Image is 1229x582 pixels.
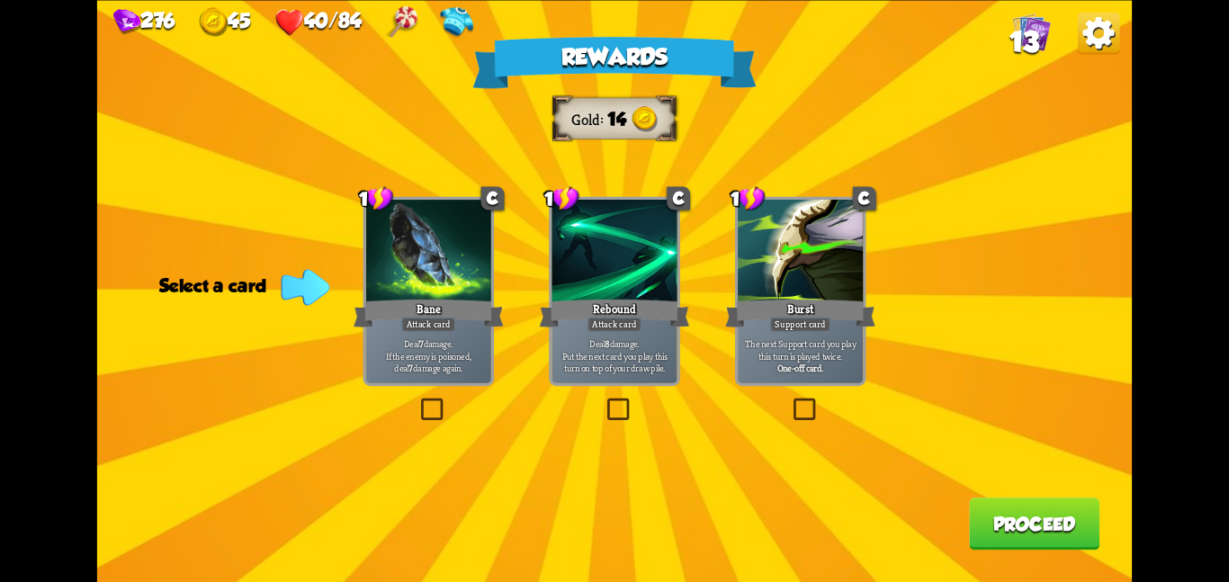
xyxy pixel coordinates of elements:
[777,362,823,374] b: One-off card.
[369,336,488,373] p: Deal damage. If the enemy is poisoned, deal damage again.
[571,109,607,129] div: Gold
[1012,12,1051,54] div: View all the cards in your deck
[853,186,876,210] div: C
[632,106,658,132] img: gold.png
[199,7,228,36] img: gold.png
[1078,12,1120,54] img: OptionsButton.png
[419,336,423,349] b: 7
[544,184,579,210] div: 1
[275,7,304,36] img: health.png
[359,184,394,210] div: 1
[1009,26,1039,58] span: 13
[555,336,674,373] p: Deal damage. Put the next card you play this turn on top of your draw pile.
[275,7,362,36] div: Health
[607,108,627,129] span: 14
[741,336,860,361] p: The next Support card you play this turn is played twice.
[667,186,690,210] div: C
[281,269,329,305] img: indicator-arrow.png
[969,497,1099,550] button: Proceed
[199,7,251,36] div: Gold
[113,9,141,35] img: gem.png
[731,184,766,210] div: 1
[1012,12,1051,50] img: Cards_Icon.png
[401,317,456,332] div: Attack card
[605,336,609,349] b: 8
[540,296,690,329] div: Rebound
[439,5,475,38] img: Sweater - Companions attack twice.
[481,186,505,210] div: C
[725,296,875,329] div: Burst
[770,317,831,332] div: Support card
[354,296,504,329] div: Bane
[588,317,642,332] div: Attack card
[159,275,323,296] div: Select a card
[113,8,175,34] div: Gems
[408,362,412,374] b: 7
[472,36,756,88] div: Rewards
[386,5,419,38] img: Lollipop - Raise your max HP by 14 upon picking up.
